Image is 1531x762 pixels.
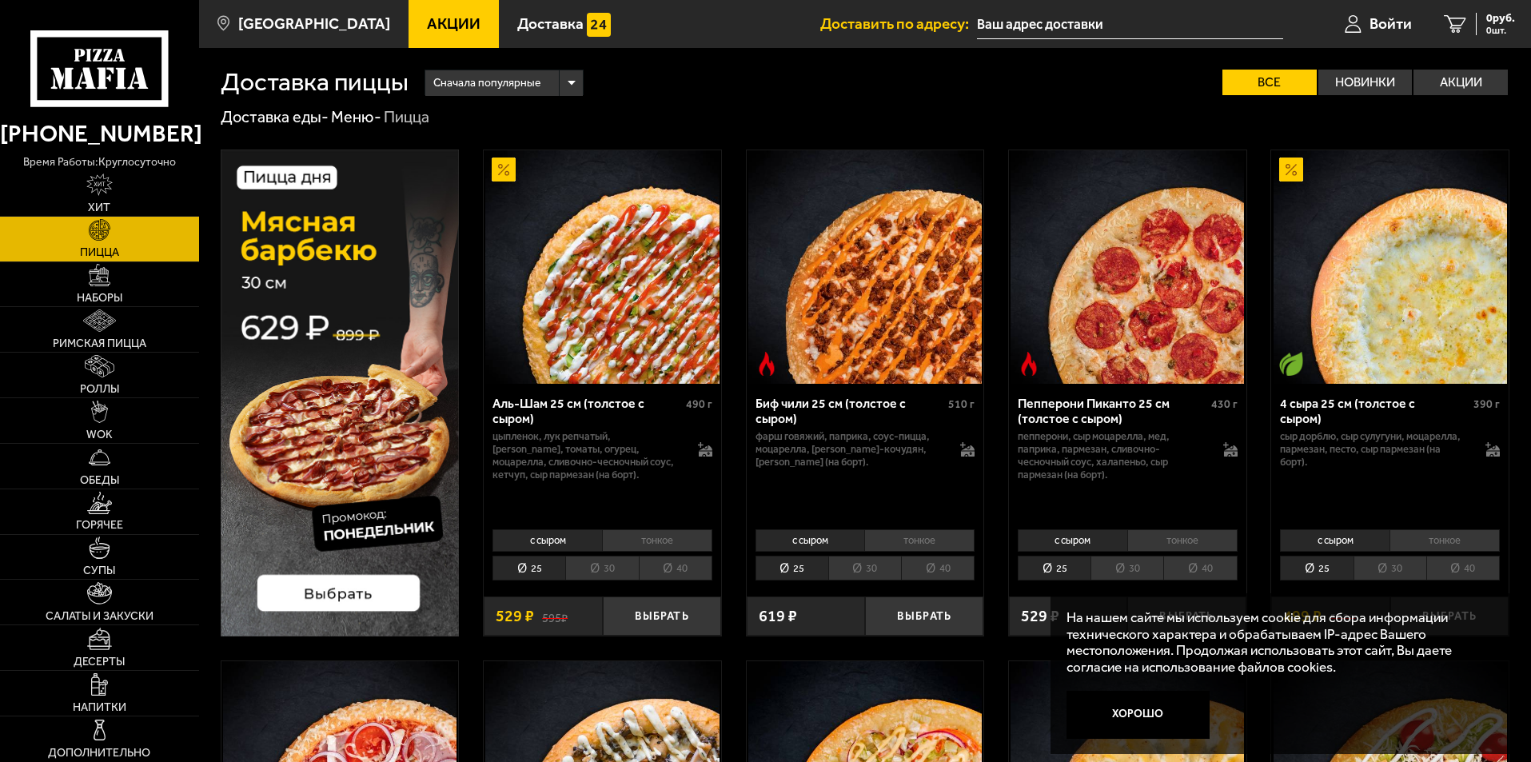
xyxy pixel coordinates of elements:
div: 4 сыра 25 см (толстое с сыром) [1280,396,1469,426]
li: с сыром [1280,529,1389,552]
span: Роллы [80,384,119,395]
button: Хорошо [1067,691,1210,739]
li: тонкое [1389,529,1500,552]
div: Пепперони Пиканто 25 см (толстое с сыром) [1018,396,1207,426]
span: Войти [1370,16,1412,31]
li: тонкое [602,529,712,552]
li: тонкое [1127,529,1238,552]
button: Выбрать [603,596,721,636]
span: Десерты [74,656,125,668]
span: 529 ₽ [1021,608,1059,624]
label: Акции [1413,70,1508,95]
span: Акции [427,16,480,31]
li: 25 [756,556,828,580]
input: Ваш адрес доставки [977,10,1283,39]
span: 529 ₽ [496,608,534,624]
li: 30 [565,556,638,580]
h1: Доставка пиццы [221,70,409,95]
li: 30 [1354,556,1426,580]
img: 15daf4d41897b9f0e9f617042186c801.svg [587,13,611,37]
span: 430 г [1211,397,1238,411]
li: 40 [639,556,712,580]
span: 0 руб. [1486,13,1515,24]
span: Хит [88,202,110,213]
li: с сыром [756,529,865,552]
a: Острое блюдоБиф чили 25 см (толстое с сыром) [747,150,984,384]
div: Биф чили 25 см (толстое с сыром) [756,396,945,426]
label: Все [1222,70,1317,95]
label: Новинки [1318,70,1413,95]
li: 40 [1426,556,1500,580]
img: Острое блюдо [755,352,779,376]
span: Супы [83,565,115,576]
span: 0 шт. [1486,26,1515,35]
img: 4 сыра 25 см (толстое с сыром) [1274,150,1507,384]
span: WOK [86,429,113,441]
li: 30 [1090,556,1163,580]
p: пепперони, сыр Моцарелла, мед, паприка, пармезан, сливочно-чесночный соус, халапеньо, сыр пармеза... [1018,430,1207,481]
span: Доставка [517,16,584,31]
span: Дополнительно [48,748,150,759]
a: АкционныйВегетарианское блюдо4 сыра 25 см (толстое с сыром) [1271,150,1509,384]
span: 510 г [948,397,975,411]
img: Аль-Шам 25 см (толстое с сыром) [485,150,719,384]
a: АкционныйАль-Шам 25 см (толстое с сыром) [484,150,721,384]
a: Меню- [331,107,381,126]
img: Акционный [492,158,516,182]
span: 390 г [1473,397,1500,411]
span: Наборы [77,293,122,304]
span: Сначала популярные [433,68,540,98]
li: с сыром [492,529,602,552]
span: Обеды [80,475,119,486]
li: 25 [1280,556,1353,580]
li: с сыром [1018,529,1127,552]
li: 40 [901,556,975,580]
li: 25 [492,556,565,580]
button: Выбрать [865,596,983,636]
div: Аль-Шам 25 см (толстое с сыром) [492,396,682,426]
span: Горячее [76,520,123,531]
img: Острое блюдо [1017,352,1041,376]
span: Римская пицца [53,338,146,349]
li: тонкое [864,529,975,552]
p: сыр дорблю, сыр сулугуни, моцарелла, пармезан, песто, сыр пармезан (на борт). [1280,430,1469,469]
p: фарш говяжий, паприка, соус-пицца, моцарелла, [PERSON_NAME]-кочудян, [PERSON_NAME] (на борт). [756,430,945,469]
li: 30 [828,556,901,580]
s: 595 ₽ [542,608,568,624]
span: Напитки [73,702,126,713]
p: На нашем сайте мы используем cookie для сбора информации технического характера и обрабатываем IP... [1067,609,1485,676]
a: Острое блюдоПепперони Пиканто 25 см (толстое с сыром) [1009,150,1246,384]
span: Пицца [80,247,119,258]
img: Вегетарианское блюдо [1279,352,1303,376]
span: 619 ₽ [759,608,797,624]
img: Биф чили 25 см (толстое с сыром) [748,150,982,384]
div: Пицца [384,107,429,128]
li: 40 [1163,556,1237,580]
span: 490 г [686,397,712,411]
a: Доставка еды- [221,107,329,126]
img: Пепперони Пиканто 25 см (толстое с сыром) [1011,150,1244,384]
span: Салаты и закуски [46,611,153,622]
span: [GEOGRAPHIC_DATA] [238,16,390,31]
p: цыпленок, лук репчатый, [PERSON_NAME], томаты, огурец, моцарелла, сливочно-чесночный соус, кетчуп... [492,430,682,481]
li: 25 [1018,556,1090,580]
img: Акционный [1279,158,1303,182]
span: Доставить по адресу: [820,16,977,31]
